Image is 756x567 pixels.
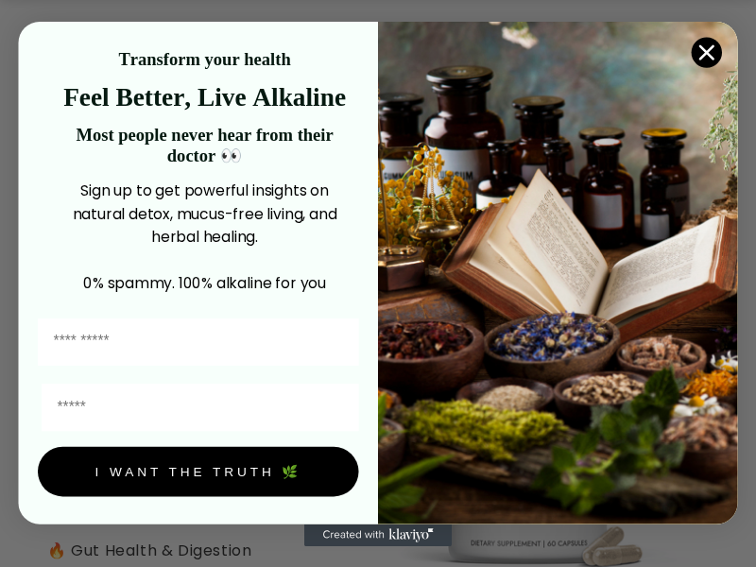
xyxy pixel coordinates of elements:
[118,49,290,68] strong: Transform your health
[63,82,346,111] strong: Feel Better, Live Alkaline
[691,36,723,68] button: Close dialog
[304,524,452,545] a: Created with Klaviyo - opens in a new tab
[51,179,359,248] p: Sign up to get powerful insights on natural detox, mucus-free living, and herbal healing.
[38,446,359,496] button: I WANT THE TRUTH 🌿
[378,21,737,524] img: 4a4a186a-b914-4224-87c7-990d8ecc9bca.jpeg
[42,384,359,431] input: Email
[76,125,333,165] strong: Most people never hear from their doctor 👀
[38,318,359,366] input: First Name
[51,271,359,294] p: 0% spammy. 100% alkaline for you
